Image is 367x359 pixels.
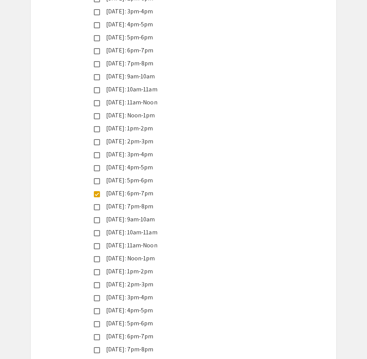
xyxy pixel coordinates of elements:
div: [DATE]: 6pm-7pm [100,332,261,341]
div: [DATE]: 4pm-5pm [100,163,261,172]
div: [DATE]: 6pm-7pm [100,189,261,198]
div: [DATE]: 3pm-4pm [100,7,261,16]
div: [DATE]: 7pm-8pm [100,345,261,354]
div: [DATE]: 11am-Noon [100,241,261,250]
div: [DATE]: 5pm-6pm [100,176,261,185]
div: [DATE]: Noon-1pm [100,111,261,120]
div: [DATE]: 6pm-7pm [100,46,261,55]
iframe: Chat [6,325,33,353]
div: [DATE]: 1pm-2pm [100,124,261,133]
div: [DATE]: 9am-10am [100,72,261,81]
div: [DATE]: 3pm-4pm [100,293,261,302]
div: [DATE]: 4pm-5pm [100,20,261,29]
div: [DATE]: 7pm-8pm [100,59,261,68]
div: [DATE]: 10am-11am [100,228,261,237]
div: [DATE]: Noon-1pm [100,254,261,263]
div: [DATE]: 3pm-4pm [100,150,261,159]
div: [DATE]: 5pm-6pm [100,33,261,42]
div: [DATE]: 11am-Noon [100,98,261,107]
div: [DATE]: 2pm-3pm [100,137,261,146]
div: [DATE]: 10am-11am [100,85,261,94]
div: [DATE]: 5pm-6pm [100,319,261,328]
div: [DATE]: 2pm-3pm [100,280,261,289]
div: [DATE]: 9am-10am [100,215,261,224]
div: [DATE]: 4pm-5pm [100,306,261,315]
div: [DATE]: 1pm-2pm [100,267,261,276]
div: [DATE]: 7pm-8pm [100,202,261,211]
